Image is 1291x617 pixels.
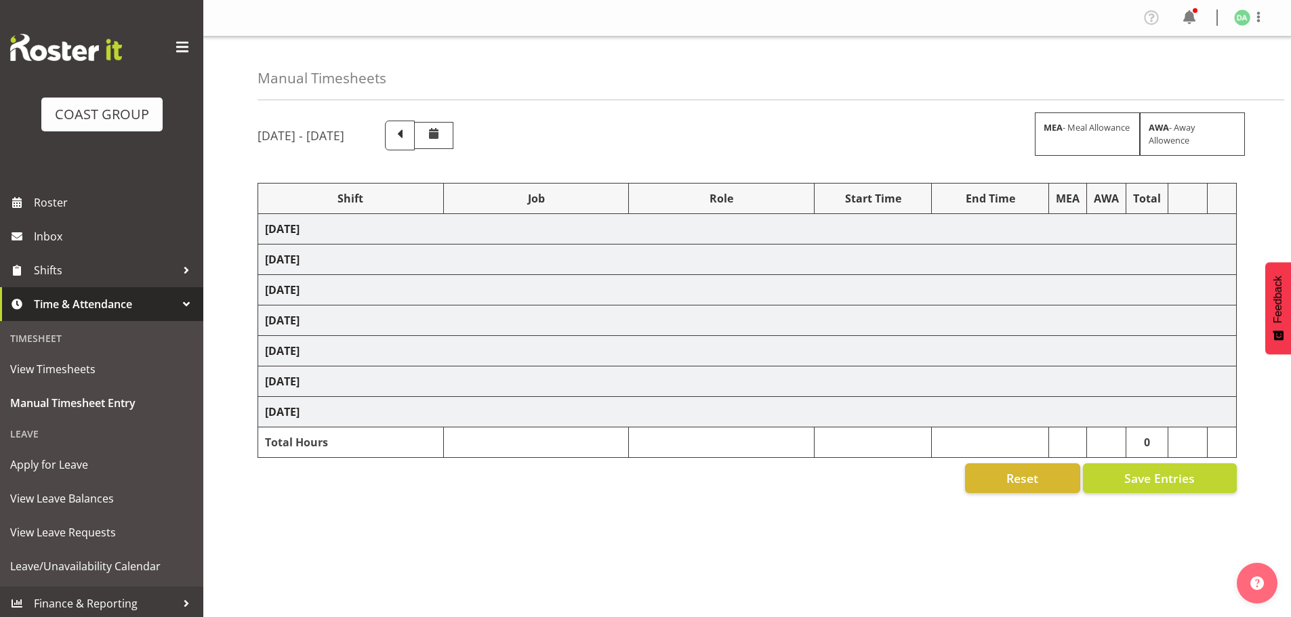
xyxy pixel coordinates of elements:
td: [DATE] [258,275,1237,305]
div: - Meal Allowance [1035,112,1140,156]
button: Save Entries [1083,463,1237,493]
a: View Leave Requests [3,515,200,549]
td: [DATE] [258,336,1237,366]
span: Finance & Reporting [34,593,176,614]
span: View Leave Requests [10,522,193,542]
a: View Leave Balances [3,482,200,515]
span: View Leave Balances [10,488,193,509]
span: Roster [34,192,197,213]
span: Reset [1006,469,1038,487]
td: Total Hours [258,427,444,458]
span: Manual Timesheet Entry [10,393,193,413]
a: View Timesheets [3,352,200,386]
img: Rosterit website logo [10,34,122,61]
span: Save Entries [1124,469,1195,487]
span: Leave/Unavailability Calendar [10,556,193,576]
img: help-xxl-2.png [1250,576,1264,590]
div: COAST GROUP [55,104,149,125]
td: [DATE] [258,397,1237,427]
span: Apply for Leave [10,454,193,475]
a: Manual Timesheet Entry [3,386,200,420]
div: End Time [939,190,1042,207]
div: Start Time [821,190,924,207]
h4: Manual Timesheets [258,70,386,86]
div: Leave [3,420,200,448]
div: Timesheet [3,324,200,352]
button: Reset [965,463,1080,493]
div: AWA [1094,190,1119,207]
div: Role [636,190,807,207]
td: [DATE] [258,244,1237,275]
td: [DATE] [258,366,1237,397]
td: 0 [1126,427,1168,458]
a: Apply for Leave [3,448,200,482]
span: Feedback [1272,276,1284,323]
div: MEA [1056,190,1080,207]
strong: AWA [1149,121,1169,133]
td: [DATE] [258,214,1237,244]
img: daniel-an1132.jpg [1234,9,1250,26]
strong: MEA [1044,121,1063,133]
h5: [DATE] - [DATE] [258,128,344,143]
span: Time & Attendance [34,294,176,314]
div: - Away Allowence [1140,112,1245,156]
span: Shifts [34,260,176,280]
div: Shift [265,190,436,207]
span: Inbox [34,226,197,247]
button: Feedback - Show survey [1265,262,1291,354]
div: Job [451,190,622,207]
td: [DATE] [258,305,1237,336]
a: Leave/Unavailability Calendar [3,549,200,583]
span: View Timesheets [10,359,193,379]
div: Total [1133,190,1161,207]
